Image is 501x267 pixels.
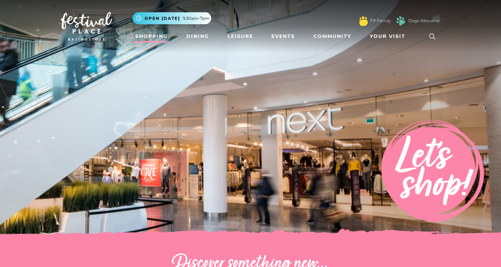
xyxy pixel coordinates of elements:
a: Dining [184,30,212,43]
a: FP Family [370,18,391,24]
a: Dogs Welcome! [408,18,440,24]
span: Your Visit [370,33,405,40]
a: Events [269,30,298,43]
span: Open [DATE] [145,15,180,22]
span: 9.30am-7pm [183,15,209,22]
a: Your Visit [367,30,411,43]
button: Open [DATE] 9.30am-7pm [133,12,211,24]
a: Leisure [225,30,256,43]
img: Festival Place Logo [61,12,112,41]
a: Shopping [133,30,171,43]
a: Community [311,30,354,43]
